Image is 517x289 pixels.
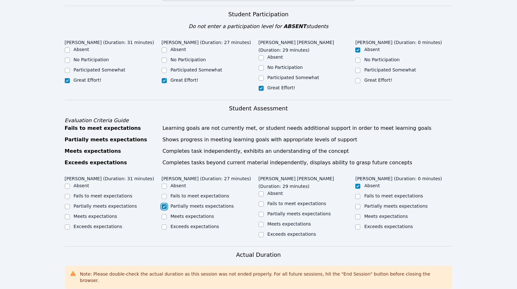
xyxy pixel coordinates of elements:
[268,232,316,237] label: Exceeds expectations
[171,214,214,219] label: Meets expectations
[268,221,311,226] label: Meets expectations
[163,124,453,132] div: Learning goals are not currently met, or student needs additional support in order to meet learni...
[171,204,234,209] label: Partially meets expectations
[259,37,356,54] legend: [PERSON_NAME] [PERSON_NAME] (Duration: 29 minutes)
[65,117,453,124] div: Evaluation Criteria Guide
[364,78,392,83] label: Great Effort!
[259,173,356,190] legend: [PERSON_NAME] [PERSON_NAME] (Duration: 29 minutes)
[163,147,453,155] div: Completes task independently, exhibits an understanding of the concept
[355,37,442,46] legend: [PERSON_NAME] (Duration: 0 minutes)
[74,204,137,209] label: Partially meets expectations
[364,214,408,219] label: Meets expectations
[65,104,453,113] h3: Student Assessment
[268,75,319,80] label: Participated Somewhat
[171,67,222,72] label: Participated Somewhat
[364,67,416,72] label: Participated Somewhat
[162,173,251,182] legend: [PERSON_NAME] (Duration: 27 minutes)
[268,201,326,206] label: Fails to meet expectations
[74,67,125,72] label: Participated Somewhat
[171,47,186,52] label: Absent
[65,147,159,155] div: Meets expectations
[163,159,453,167] div: Completes tasks beyond current material independently, displays ability to grasp future concepts
[171,78,198,83] label: Great Effort!
[364,57,400,62] label: No Participation
[284,23,306,29] span: ABSENT
[65,124,159,132] div: Fails to meet expectations
[268,85,295,90] label: Great Effort!
[65,23,453,30] div: Do not enter a participation level for students
[268,211,331,216] label: Partially meets expectations
[65,159,159,167] div: Exceeds expectations
[74,57,109,62] label: No Participation
[364,204,428,209] label: Partially meets expectations
[171,193,229,198] label: Fails to meet expectations
[171,57,206,62] label: No Participation
[65,173,154,182] legend: [PERSON_NAME] (Duration: 31 minutes)
[364,47,380,52] label: Absent
[268,65,303,70] label: No Participation
[65,136,159,144] div: Partially meets expectations
[268,55,283,60] label: Absent
[236,250,281,259] h3: Actual Duration
[74,47,89,52] label: Absent
[355,173,442,182] legend: [PERSON_NAME] (Duration: 0 minutes)
[162,37,251,46] legend: [PERSON_NAME] (Duration: 27 minutes)
[171,183,186,188] label: Absent
[364,183,380,188] label: Absent
[74,78,101,83] label: Great Effort!
[171,224,219,229] label: Exceeds expectations
[74,214,117,219] label: Meets expectations
[74,193,132,198] label: Fails to meet expectations
[364,193,423,198] label: Fails to meet expectations
[65,37,154,46] legend: [PERSON_NAME] (Duration: 31 minutes)
[268,191,283,196] label: Absent
[74,183,89,188] label: Absent
[364,224,413,229] label: Exceeds expectations
[74,224,122,229] label: Exceeds expectations
[80,271,447,284] div: Note: Please double-check the actual duration as this session was not ended properly. For all fut...
[163,136,453,144] div: Shows progress in meeting learning goals with appropriate levels of support
[65,10,453,19] h3: Student Participation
